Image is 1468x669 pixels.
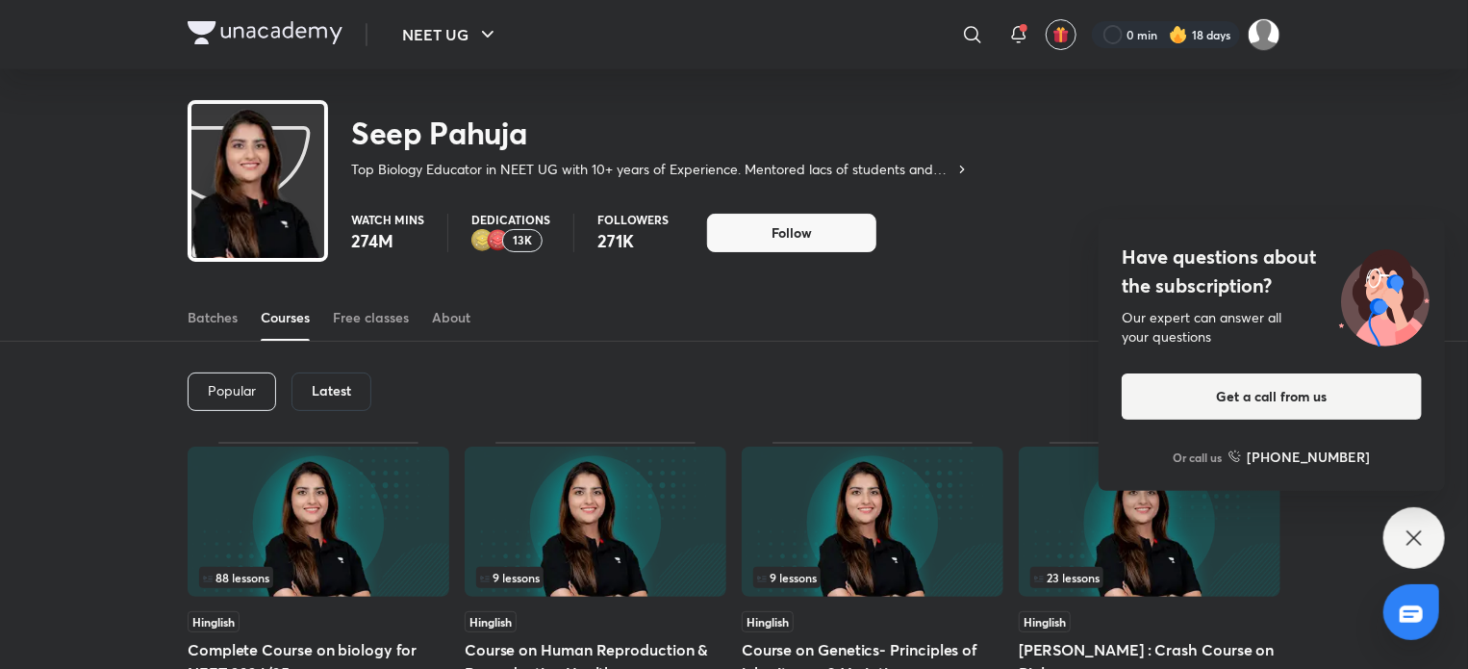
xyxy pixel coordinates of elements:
[188,21,342,44] img: Company Logo
[1034,572,1100,583] span: 23 lessons
[465,447,726,597] img: Thumbnail
[476,567,715,588] div: infosection
[1248,18,1280,51] img: surabhi
[487,229,510,252] img: educator badge1
[1169,25,1188,44] img: streak
[432,295,470,341] a: About
[188,295,238,341] a: Batches
[597,214,669,225] p: Followers
[208,383,256,399] p: Popular
[476,567,715,588] div: infocontainer
[1122,308,1422,347] div: Our expert can answer all your questions
[1122,243,1422,300] h4: Have questions about the subscription?
[191,108,324,312] img: class
[1030,567,1269,588] div: infosection
[351,229,424,252] p: 274M
[391,15,511,54] button: NEET UG
[1046,19,1076,50] button: avatar
[199,567,438,588] div: left
[188,21,342,49] a: Company Logo
[476,567,715,588] div: left
[753,567,992,588] div: infosection
[188,447,449,597] img: Thumbnail
[203,572,269,583] span: 88 lessons
[432,308,470,327] div: About
[757,572,817,583] span: 9 lessons
[351,114,970,152] h2: Seep Pahuja
[471,229,494,252] img: educator badge2
[1122,373,1422,420] button: Get a call from us
[480,572,540,583] span: 9 lessons
[1174,449,1223,466] p: Or call us
[471,214,550,225] p: Dedications
[597,229,669,252] p: 271K
[351,160,954,179] p: Top Biology Educator in NEET UG with 10+ years of Experience. Mentored lacs of students and Top R...
[772,223,812,243] span: Follow
[742,447,1003,597] img: Thumbnail
[333,295,409,341] a: Free classes
[465,611,517,632] span: Hinglish
[742,611,794,632] span: Hinglish
[188,308,238,327] div: Batches
[1019,447,1280,597] img: Thumbnail
[1019,611,1071,632] span: Hinglish
[1324,243,1445,347] img: ttu_illustration_new.svg
[188,611,240,632] span: Hinglish
[1030,567,1269,588] div: left
[199,567,438,588] div: infosection
[513,234,532,247] p: 13K
[1248,447,1371,467] h6: [PHONE_NUMBER]
[1030,567,1269,588] div: infocontainer
[707,214,876,252] button: Follow
[1052,26,1070,43] img: avatar
[261,308,310,327] div: Courses
[753,567,992,588] div: infocontainer
[261,295,310,341] a: Courses
[199,567,438,588] div: infocontainer
[312,383,351,399] h6: Latest
[753,567,992,588] div: left
[333,308,409,327] div: Free classes
[1228,447,1371,467] a: [PHONE_NUMBER]
[351,214,424,225] p: Watch mins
